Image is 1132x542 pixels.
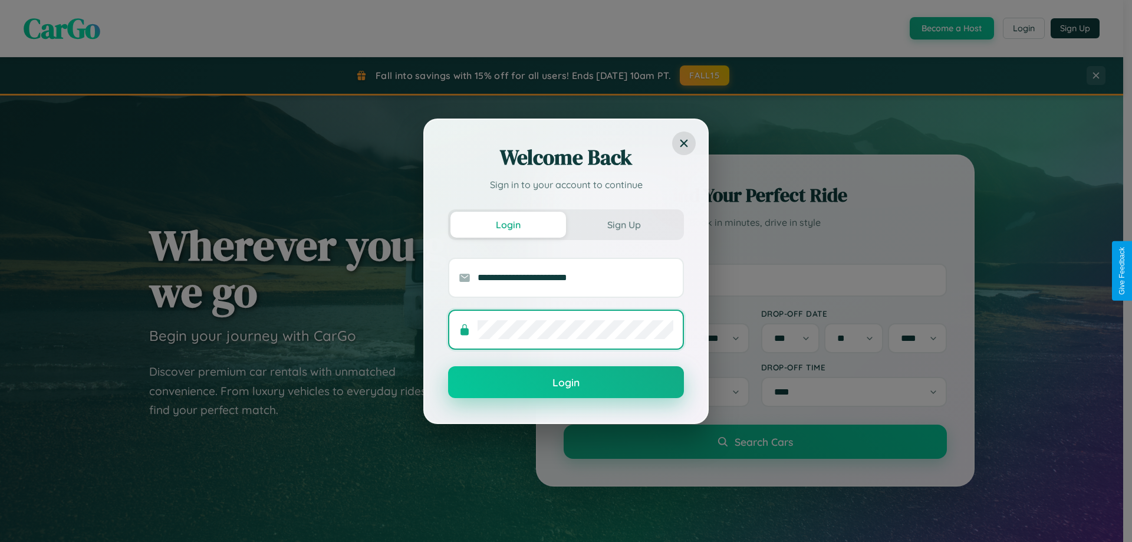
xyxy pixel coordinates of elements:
div: Give Feedback [1118,247,1126,295]
button: Sign Up [566,212,682,238]
button: Login [448,366,684,398]
h2: Welcome Back [448,143,684,172]
p: Sign in to your account to continue [448,178,684,192]
button: Login [450,212,566,238]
